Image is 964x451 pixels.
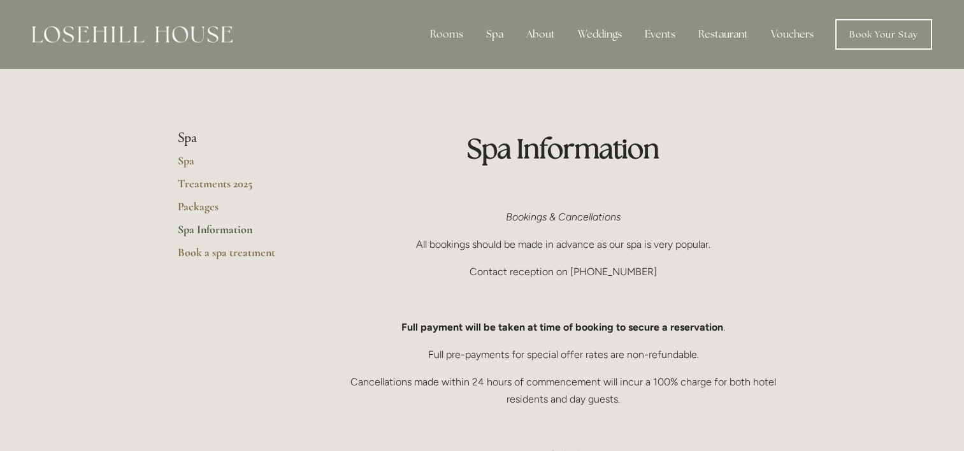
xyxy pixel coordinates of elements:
[420,22,473,47] div: Rooms
[635,22,686,47] div: Events
[761,22,824,47] a: Vouchers
[467,131,659,166] strong: Spa Information
[506,211,621,223] em: Bookings & Cancellations
[568,22,632,47] div: Weddings
[688,22,758,47] div: Restaurant
[178,199,299,222] a: Packages
[340,373,787,408] p: Cancellations made within 24 hours of commencement will incur a 100% charge for both hotel reside...
[178,222,299,245] a: Spa Information
[178,245,299,268] a: Book a spa treatment
[32,26,233,43] img: Losehill House
[401,321,723,333] strong: Full payment will be taken at time of booking to secure a reservation
[340,263,787,280] p: Contact reception on [PHONE_NUMBER]
[835,19,932,50] a: Book Your Stay
[340,319,787,336] p: .
[178,154,299,176] a: Spa
[340,236,787,253] p: All bookings should be made in advance as our spa is very popular.
[516,22,565,47] div: About
[340,346,787,363] p: Full pre-payments for special offer rates are non-refundable.
[476,22,514,47] div: Spa
[178,176,299,199] a: Treatments 2025
[178,130,299,147] li: Spa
